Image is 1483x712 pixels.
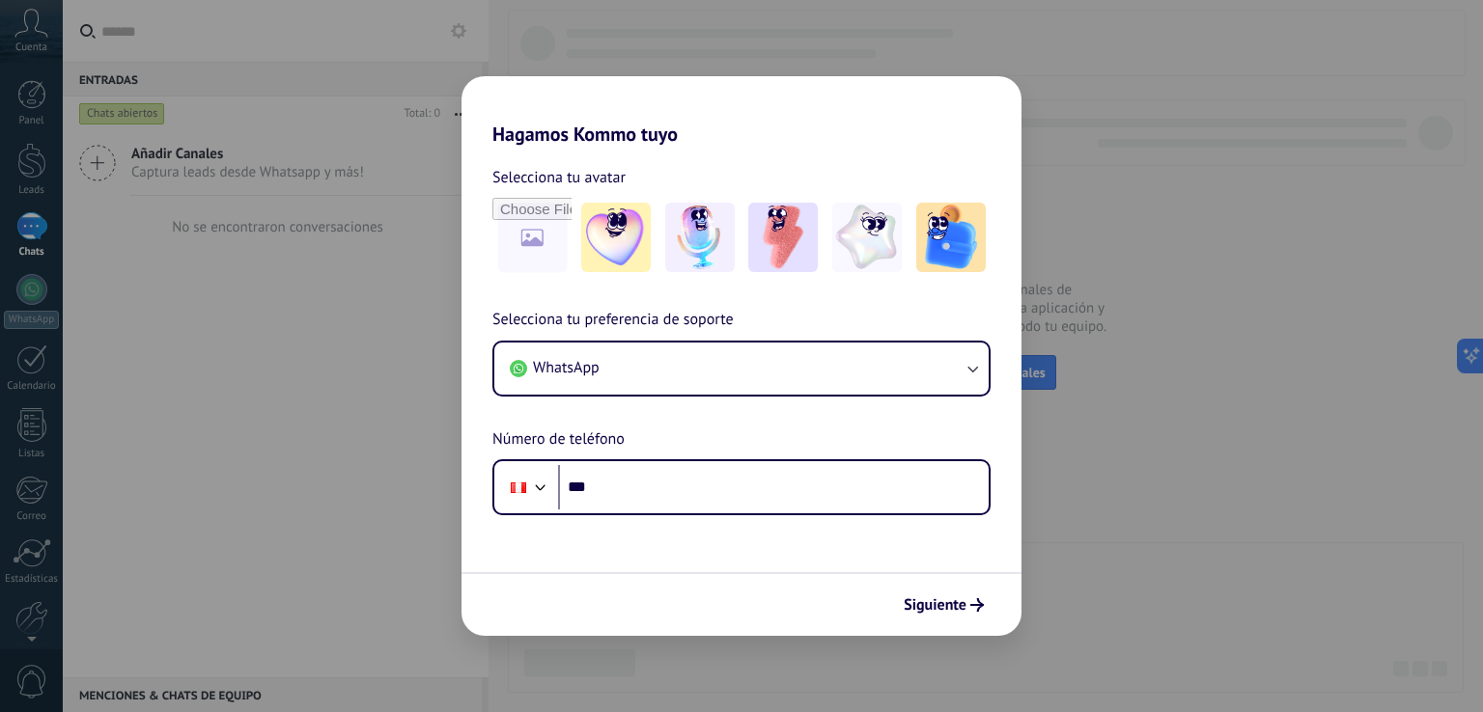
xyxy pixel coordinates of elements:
img: -5.jpeg [916,203,986,272]
img: -4.jpeg [832,203,902,272]
span: Selecciona tu avatar [492,165,626,190]
span: Número de teléfono [492,427,625,452]
button: WhatsApp [494,342,989,395]
span: Selecciona tu preferencia de soporte [492,308,734,333]
h2: Hagamos Kommo tuyo [462,76,1021,146]
span: WhatsApp [533,358,600,377]
img: -3.jpeg [748,203,818,272]
button: Siguiente [895,589,993,621]
div: Peru: + 51 [500,467,537,507]
img: -2.jpeg [665,203,735,272]
img: -1.jpeg [581,203,651,272]
span: Siguiente [904,598,966,612]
